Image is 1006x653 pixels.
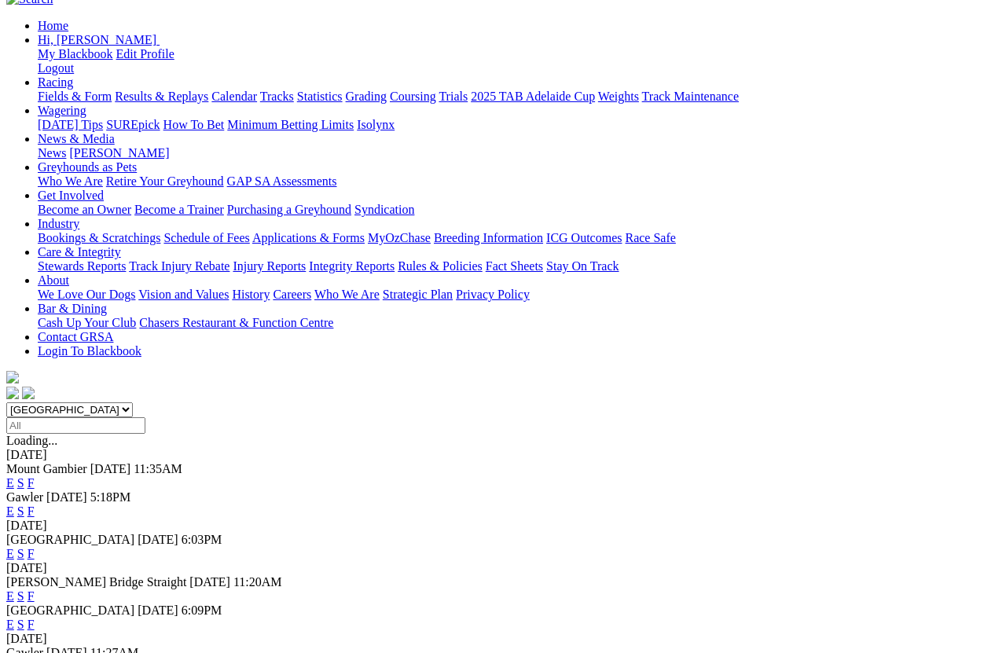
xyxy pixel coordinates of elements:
[38,118,103,131] a: [DATE] Tips
[38,245,121,259] a: Care & Integrity
[38,330,113,343] a: Contact GRSA
[38,61,74,75] a: Logout
[598,90,639,103] a: Weights
[6,589,14,603] a: E
[38,160,137,174] a: Greyhounds as Pets
[357,118,395,131] a: Isolynx
[252,231,365,244] a: Applications & Forms
[69,146,169,160] a: [PERSON_NAME]
[346,90,387,103] a: Grading
[368,231,431,244] a: MyOzChase
[38,146,1000,160] div: News & Media
[6,547,14,560] a: E
[138,533,178,546] span: [DATE]
[6,434,57,447] span: Loading...
[38,203,131,216] a: Become an Owner
[38,47,1000,75] div: Hi, [PERSON_NAME]
[38,174,103,188] a: Who We Are
[6,476,14,490] a: E
[28,547,35,560] a: F
[38,33,160,46] a: Hi, [PERSON_NAME]
[6,561,1000,575] div: [DATE]
[439,90,468,103] a: Trials
[38,231,1000,245] div: Industry
[38,259,126,273] a: Stewards Reports
[6,533,134,546] span: [GEOGRAPHIC_DATA]
[6,371,19,383] img: logo-grsa-white.png
[38,174,1000,189] div: Greyhounds as Pets
[486,259,543,273] a: Fact Sheets
[38,19,68,32] a: Home
[625,231,675,244] a: Race Safe
[22,387,35,399] img: twitter.svg
[6,618,14,631] a: E
[6,575,186,589] span: [PERSON_NAME] Bridge Straight
[398,259,483,273] a: Rules & Policies
[134,203,224,216] a: Become a Trainer
[163,231,249,244] a: Schedule of Fees
[297,90,343,103] a: Statistics
[6,387,19,399] img: facebook.svg
[434,231,543,244] a: Breeding Information
[6,603,134,617] span: [GEOGRAPHIC_DATA]
[28,476,35,490] a: F
[471,90,595,103] a: 2025 TAB Adelaide Cup
[273,288,311,301] a: Careers
[38,47,113,61] a: My Blackbook
[546,259,619,273] a: Stay On Track
[129,259,229,273] a: Track Injury Rebate
[6,462,87,475] span: Mount Gambier
[546,231,622,244] a: ICG Outcomes
[38,90,112,103] a: Fields & Form
[46,490,87,504] span: [DATE]
[28,504,35,518] a: F
[38,90,1000,104] div: Racing
[115,90,208,103] a: Results & Replays
[38,132,115,145] a: News & Media
[38,288,1000,302] div: About
[260,90,294,103] a: Tracks
[314,288,380,301] a: Who We Are
[182,603,222,617] span: 6:09PM
[17,618,24,631] a: S
[232,288,270,301] a: History
[6,417,145,434] input: Select date
[17,476,24,490] a: S
[38,231,160,244] a: Bookings & Scratchings
[383,288,453,301] a: Strategic Plan
[106,174,224,188] a: Retire Your Greyhound
[6,504,14,518] a: E
[138,603,178,617] span: [DATE]
[90,490,131,504] span: 5:18PM
[38,203,1000,217] div: Get Involved
[17,504,24,518] a: S
[38,344,141,358] a: Login To Blackbook
[138,288,229,301] a: Vision and Values
[38,118,1000,132] div: Wagering
[189,575,230,589] span: [DATE]
[6,632,1000,646] div: [DATE]
[38,316,136,329] a: Cash Up Your Club
[17,547,24,560] a: S
[90,462,131,475] span: [DATE]
[38,104,86,117] a: Wagering
[354,203,414,216] a: Syndication
[38,217,79,230] a: Industry
[38,259,1000,273] div: Care & Integrity
[116,47,174,61] a: Edit Profile
[227,174,337,188] a: GAP SA Assessments
[309,259,395,273] a: Integrity Reports
[38,288,135,301] a: We Love Our Dogs
[163,118,225,131] a: How To Bet
[233,575,282,589] span: 11:20AM
[38,189,104,202] a: Get Involved
[38,302,107,315] a: Bar & Dining
[642,90,739,103] a: Track Maintenance
[6,519,1000,533] div: [DATE]
[182,533,222,546] span: 6:03PM
[227,118,354,131] a: Minimum Betting Limits
[233,259,306,273] a: Injury Reports
[456,288,530,301] a: Privacy Policy
[38,75,73,89] a: Racing
[38,146,66,160] a: News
